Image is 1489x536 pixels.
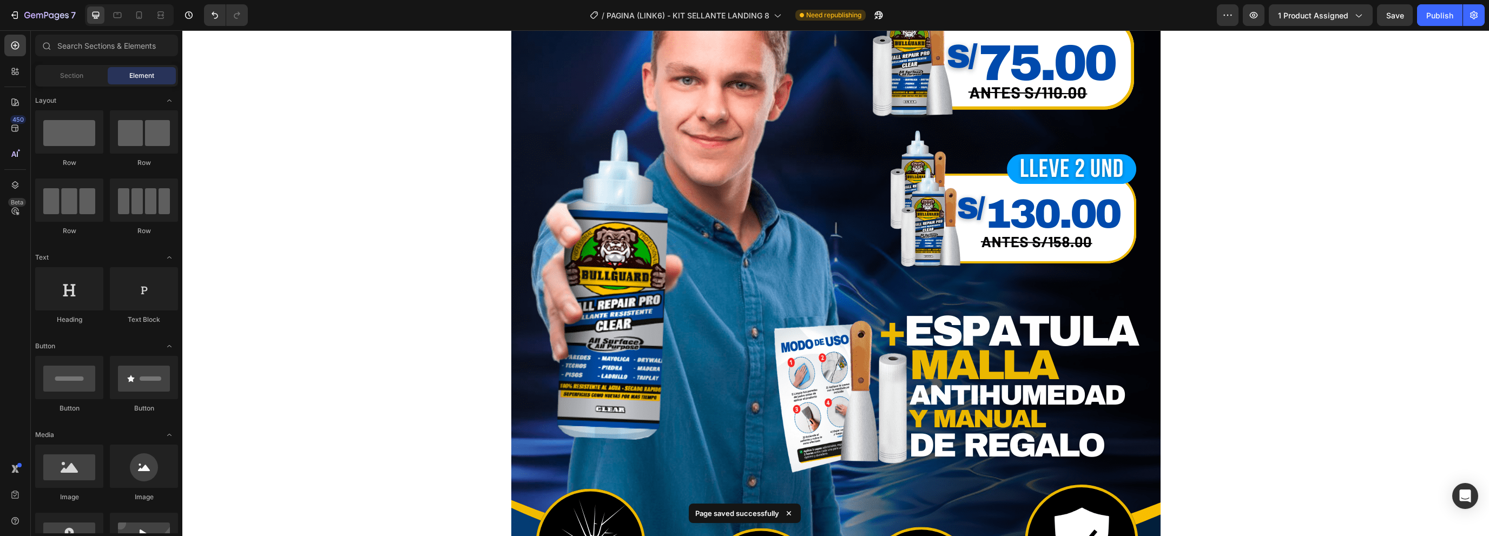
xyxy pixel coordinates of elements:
[1417,4,1462,26] button: Publish
[35,430,54,440] span: Media
[35,35,178,56] input: Search Sections & Elements
[1377,4,1413,26] button: Save
[4,4,81,26] button: 7
[35,253,49,262] span: Text
[182,30,1489,536] iframe: Design area
[1269,4,1373,26] button: 1 product assigned
[204,4,248,26] div: Undo/Redo
[35,341,55,351] span: Button
[35,403,103,413] div: Button
[110,403,178,413] div: Button
[35,492,103,502] div: Image
[161,92,178,109] span: Toggle open
[35,158,103,168] div: Row
[35,226,103,236] div: Row
[1386,11,1404,20] span: Save
[695,508,779,519] p: Page saved successfully
[35,96,56,105] span: Layout
[129,71,154,81] span: Element
[8,198,26,207] div: Beta
[806,10,861,20] span: Need republishing
[1278,10,1348,21] span: 1 product assigned
[1426,10,1453,21] div: Publish
[110,492,178,502] div: Image
[10,115,26,124] div: 450
[110,158,178,168] div: Row
[161,426,178,444] span: Toggle open
[35,315,103,325] div: Heading
[110,315,178,325] div: Text Block
[602,10,604,21] span: /
[161,249,178,266] span: Toggle open
[71,9,76,22] p: 7
[161,338,178,355] span: Toggle open
[1452,483,1478,509] div: Open Intercom Messenger
[60,71,83,81] span: Section
[110,226,178,236] div: Row
[607,10,769,21] span: PAGINA (LINK6) - KIT SELLANTE LANDING 8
